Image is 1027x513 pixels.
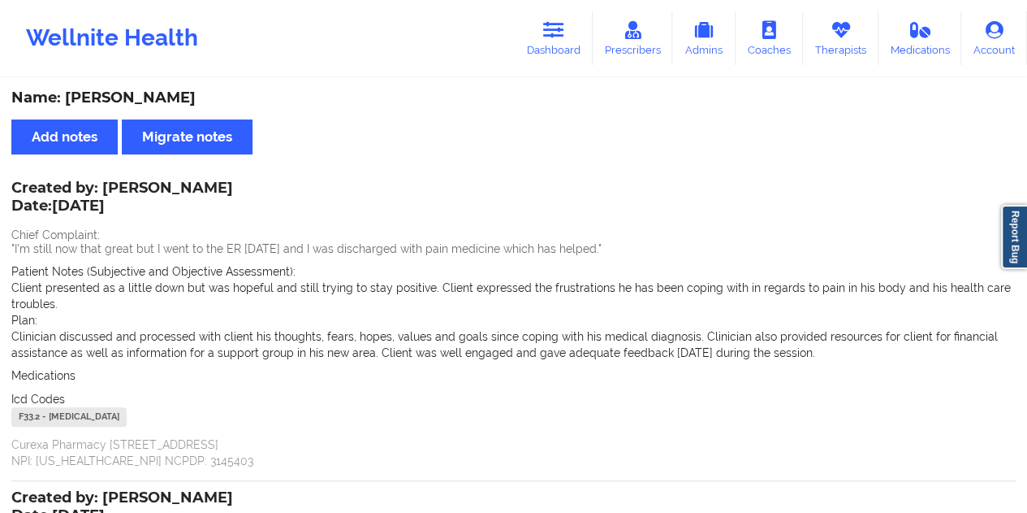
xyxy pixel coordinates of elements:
p: Curexa Pharmacy [STREET_ADDRESS] NPI: [US_HEALTHCARE_NPI] NCPDP: 3145403 [11,437,1016,469]
p: "I'm still now that great but I went to the ER [DATE] and I was discharged with pain medicine whi... [11,241,1016,257]
span: Medications [11,369,76,382]
span: Plan: [11,314,37,327]
span: Patient Notes (Subjective and Objective Assessment): [11,265,296,278]
a: Prescribers [593,11,673,65]
button: Add notes [11,120,118,154]
div: F33.2 - [MEDICAL_DATA] [11,407,127,427]
p: Date: [DATE] [11,196,233,217]
a: Coaches [736,11,803,65]
a: Medications [878,11,962,65]
p: Clinician discussed and processed with client his thoughts, fears, hopes, values and goals since ... [11,328,1016,361]
a: Report Bug [1001,205,1027,269]
a: Admins [672,11,736,65]
span: Chief Complaint: [11,228,100,241]
a: Dashboard [515,11,593,65]
span: Icd Codes [11,393,65,406]
a: Account [961,11,1027,65]
div: Created by: [PERSON_NAME] [11,180,233,217]
a: Therapists [803,11,878,65]
p: Client presented as a little down but was hopeful and still trying to stay positive. Client expre... [11,280,1016,312]
button: Migrate notes [122,120,252,154]
div: Name: [PERSON_NAME] [11,89,1016,107]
